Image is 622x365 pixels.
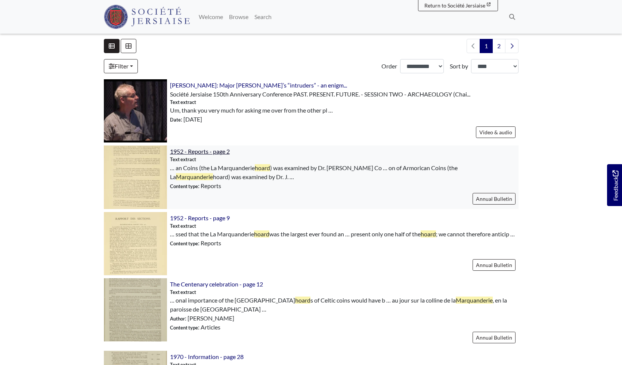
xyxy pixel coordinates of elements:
[480,39,493,53] span: Goto page 1
[170,214,230,221] a: 1952 - Reports - page 9
[170,183,198,189] span: Content type
[170,289,196,296] span: Text extract
[170,106,333,115] span: Um, thank you very much for asking me over from the other pl …
[170,115,202,124] span: : [DATE]
[170,353,244,360] a: 1970 - Information - page 28
[255,164,270,171] span: hoard
[170,156,196,163] span: Text extract
[170,181,221,190] span: : Reports
[170,91,470,98] span: Société Jersiaise 150th Anniversary Conference PAST. PRESENT. FUTURE. - SESSION TWO - ARCHAEOLOGY...
[476,126,516,138] a: Video & audio
[104,212,167,275] img: 1952 - Reports - page 9
[473,259,516,271] a: Annual Bulletin
[607,164,622,206] a: Would you like to provide feedback?
[170,316,185,322] span: Author
[170,314,234,323] span: : [PERSON_NAME]
[505,39,519,53] a: Next page
[473,332,516,343] a: Annual Bulletin
[170,323,220,332] span: : Articles
[467,39,480,53] li: Previous page
[421,230,436,237] span: hoard
[170,230,515,239] span: … ssed that the La Marquanderie was the largest ever found an … present only one half of the ; we...
[104,79,167,142] img: Philip de Jersey: Major Rybot’s “intruders” - an enigmatic Iron Age coinage
[104,3,190,31] a: Société Jersiaise logo
[254,230,269,237] span: hoard
[170,163,519,181] span: … an Coins (the La Marquanderie ) was examined by Dr. [PERSON_NAME] Co … on of Armorican Coins (t...
[492,39,505,53] a: Goto page 2
[381,62,397,71] label: Order
[170,296,519,314] span: … onal importance of the [GEOGRAPHIC_DATA] s of Celtic coins would have b … au jour sur la collin...
[424,2,485,9] span: Return to Société Jersiaise
[170,240,198,246] span: Content type
[464,39,519,53] nav: pagination
[170,280,263,288] a: The Centenary celebration - page 12
[170,223,196,230] span: Text extract
[196,9,226,24] a: Welcome
[104,5,190,29] img: Société Jersiaise
[170,239,221,248] span: : Reports
[170,325,198,331] span: Content type
[170,117,181,123] span: Date
[104,59,138,73] a: Filter
[170,99,196,106] span: Text extract
[170,82,347,89] a: [PERSON_NAME]: Major [PERSON_NAME]’s “intruders” - an enigm...
[104,278,167,341] img: The Centenary celebration - page 12
[456,297,493,304] span: Marquanderie
[104,145,167,209] img: 1952 - Reports - page 2
[295,297,310,304] span: hoard
[176,173,213,180] span: Marquanderie
[611,171,620,201] span: Feedback
[251,9,275,24] a: Search
[473,193,516,205] a: Annual Bulletin
[170,148,230,155] a: 1952 - Reports - page 2
[226,9,251,24] a: Browse
[450,62,468,71] label: Sort by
